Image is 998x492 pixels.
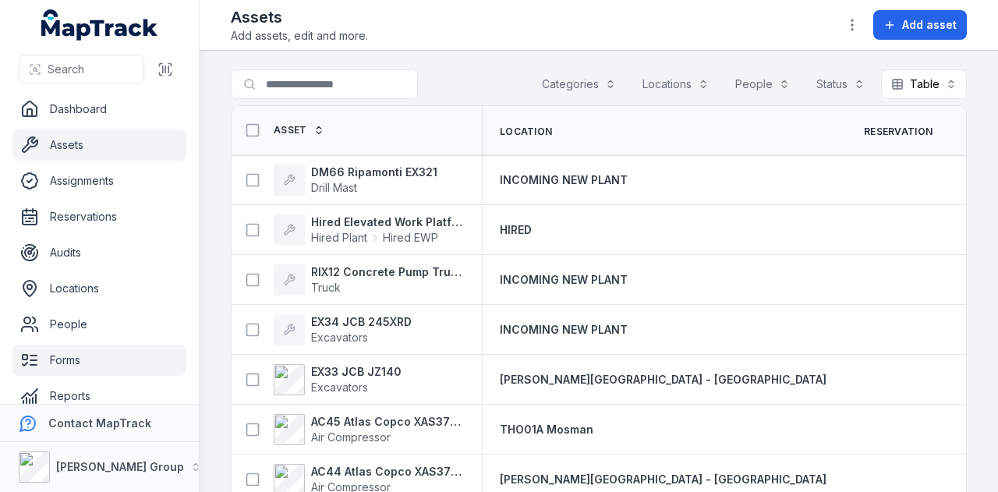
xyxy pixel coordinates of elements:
[500,172,628,188] a: INCOMING NEW PLANT
[500,472,826,487] a: [PERSON_NAME][GEOGRAPHIC_DATA] - [GEOGRAPHIC_DATA]
[231,6,368,28] h2: Assets
[500,272,628,288] a: INCOMING NEW PLANT
[274,314,412,345] a: EX34 JCB 245XRDExcavators
[274,214,462,246] a: Hired Elevated Work PlatformHired PlantHired EWP
[311,430,391,444] span: Air Compressor
[500,322,628,338] a: INCOMING NEW PLANT
[12,237,186,268] a: Audits
[311,331,368,344] span: Excavators
[311,181,357,194] span: Drill Mast
[500,373,826,386] span: [PERSON_NAME][GEOGRAPHIC_DATA] - [GEOGRAPHIC_DATA]
[725,69,800,99] button: People
[902,17,957,33] span: Add asset
[383,230,438,246] span: Hired EWP
[12,201,186,232] a: Reservations
[12,309,186,340] a: People
[500,423,593,436] span: THO01A Mosman
[500,473,826,486] span: [PERSON_NAME][GEOGRAPHIC_DATA] - [GEOGRAPHIC_DATA]
[12,345,186,376] a: Forms
[56,460,184,473] strong: [PERSON_NAME] Group
[274,364,402,395] a: EX33 JCB JZ140Excavators
[274,124,307,136] span: Asset
[48,62,84,77] span: Search
[12,94,186,125] a: Dashboard
[311,464,462,480] strong: AC44 Atlas Copco XAS375TA
[12,273,186,304] a: Locations
[311,414,462,430] strong: AC45 Atlas Copco XAS375TA
[274,124,324,136] a: Asset
[311,165,437,180] strong: DM66 Ripamonti EX321
[311,364,402,380] strong: EX33 JCB JZ140
[500,372,826,388] a: [PERSON_NAME][GEOGRAPHIC_DATA] - [GEOGRAPHIC_DATA]
[864,126,933,138] span: Reservation
[500,173,628,186] span: INCOMING NEW PLANT
[881,69,967,99] button: Table
[311,214,462,230] strong: Hired Elevated Work Platform
[311,281,341,294] span: Truck
[632,69,719,99] button: Locations
[19,55,144,84] button: Search
[500,273,628,286] span: INCOMING NEW PLANT
[500,222,532,238] a: HIRED
[12,165,186,196] a: Assignments
[311,381,368,394] span: Excavators
[532,69,626,99] button: Categories
[806,69,875,99] button: Status
[311,314,412,330] strong: EX34 JCB 245XRD
[500,422,593,437] a: THO01A Mosman
[41,9,158,41] a: MapTrack
[12,129,186,161] a: Assets
[500,223,532,236] span: HIRED
[274,414,462,445] a: AC45 Atlas Copco XAS375TAAir Compressor
[311,264,462,280] strong: RIX12 Concrete Pump Truck
[873,10,967,40] button: Add asset
[274,264,462,296] a: RIX12 Concrete Pump TruckTruck
[12,381,186,412] a: Reports
[274,165,437,196] a: DM66 Ripamonti EX321Drill Mast
[311,230,367,246] span: Hired Plant
[231,28,368,44] span: Add assets, edit and more.
[48,416,151,430] strong: Contact MapTrack
[500,323,628,336] span: INCOMING NEW PLANT
[500,126,552,138] span: Location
